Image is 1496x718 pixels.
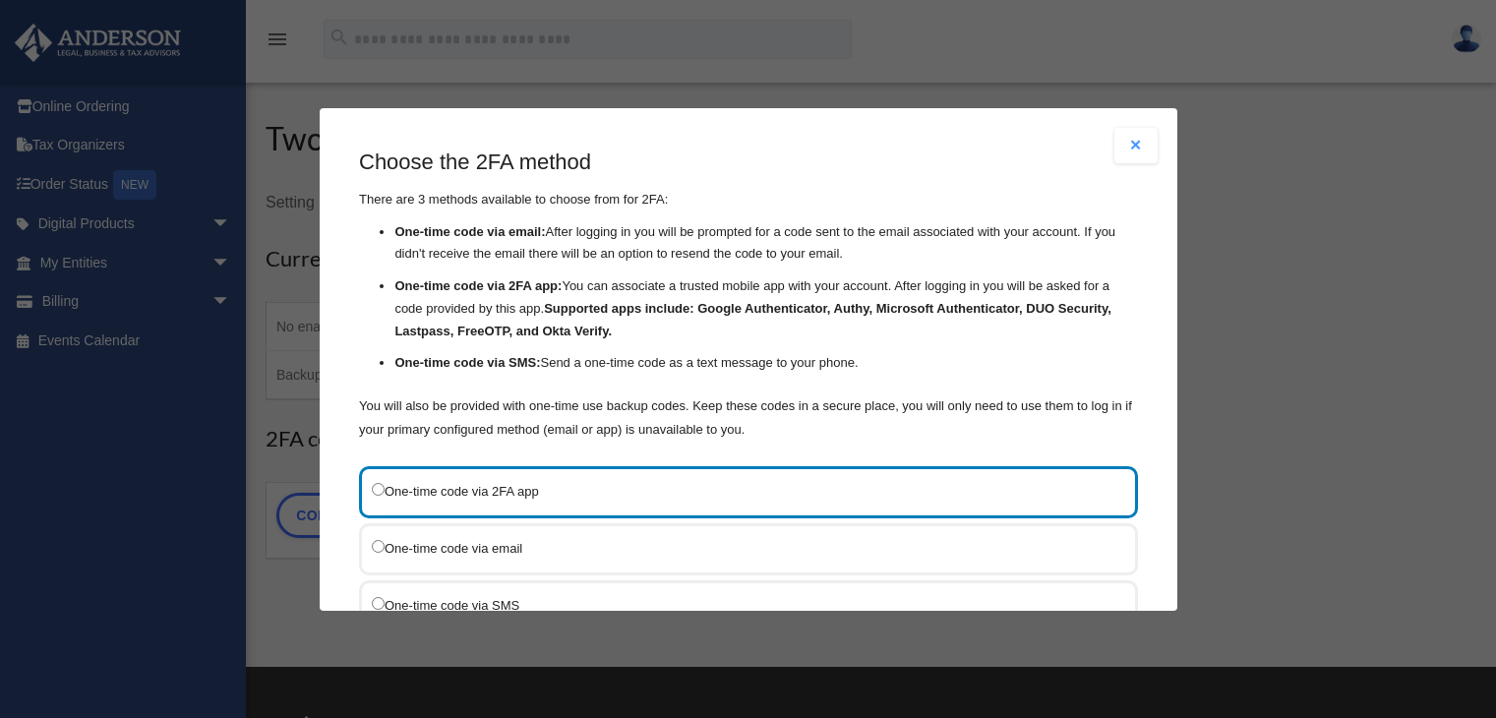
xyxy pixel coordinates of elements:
[394,223,545,238] strong: One-time code via email:
[394,278,562,293] strong: One-time code via 2FA app:
[394,355,540,370] strong: One-time code via SMS:
[372,592,1106,617] label: One-time code via SMS
[372,539,385,552] input: One-time code via email
[372,482,385,495] input: One-time code via 2FA app
[359,148,1138,178] h3: Choose the 2FA method
[394,300,1110,337] strong: Supported apps include: Google Authenticator, Authy, Microsoft Authenticator, DUO Security, Lastp...
[372,535,1106,560] label: One-time code via email
[394,220,1138,266] li: After logging in you will be prompted for a code sent to the email associated with your account. ...
[394,275,1138,342] li: You can associate a trusted mobile app with your account. After logging in you will be asked for ...
[359,393,1138,441] p: You will also be provided with one-time use backup codes. Keep these codes in a secure place, you...
[1114,128,1158,163] button: Close modal
[394,352,1138,375] li: Send a one-time code as a text message to your phone.
[359,148,1138,442] div: There are 3 methods available to choose from for 2FA:
[372,596,385,609] input: One-time code via SMS
[372,478,1106,503] label: One-time code via 2FA app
